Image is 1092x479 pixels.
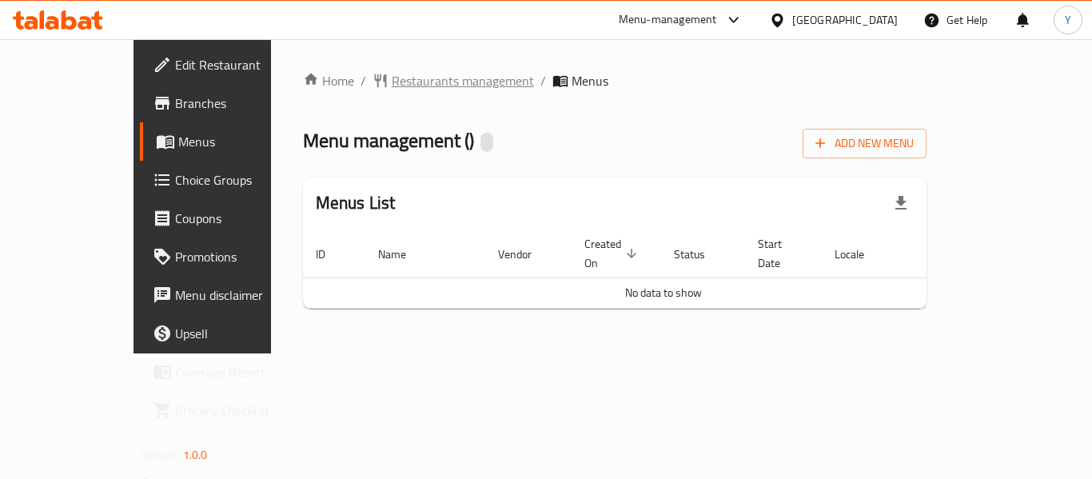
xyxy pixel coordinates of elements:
[316,245,346,264] span: ID
[175,94,303,113] span: Branches
[140,122,316,161] a: Menus
[316,191,396,215] h2: Menus List
[758,234,803,273] span: Start Date
[175,324,303,343] span: Upsell
[183,445,208,465] span: 1.0.0
[175,209,303,228] span: Coupons
[625,282,702,303] span: No data to show
[835,245,885,264] span: Locale
[178,132,303,151] span: Menus
[140,276,316,314] a: Menu disclaimer
[303,71,354,90] a: Home
[674,245,726,264] span: Status
[792,11,898,29] div: [GEOGRAPHIC_DATA]
[584,234,642,273] span: Created On
[540,71,546,90] li: /
[303,71,927,90] nav: breadcrumb
[175,170,303,190] span: Choice Groups
[175,285,303,305] span: Menu disclaimer
[361,71,366,90] li: /
[175,362,303,381] span: Coverage Report
[140,84,316,122] a: Branches
[882,184,920,222] div: Export file
[175,247,303,266] span: Promotions
[141,445,181,465] span: Version:
[1065,11,1071,29] span: Y
[373,71,534,90] a: Restaurants management
[303,230,1024,309] table: enhanced table
[140,161,316,199] a: Choice Groups
[392,71,534,90] span: Restaurants management
[175,401,303,420] span: Grocery Checklist
[140,353,316,391] a: Coverage Report
[140,314,316,353] a: Upsell
[140,238,316,276] a: Promotions
[140,199,316,238] a: Coupons
[619,10,717,30] div: Menu-management
[803,129,927,158] button: Add New Menu
[572,71,608,90] span: Menus
[175,55,303,74] span: Edit Restaurant
[140,391,316,429] a: Grocery Checklist
[498,245,552,264] span: Vendor
[140,46,316,84] a: Edit Restaurant
[815,134,914,154] span: Add New Menu
[904,230,1024,278] th: Actions
[378,245,427,264] span: Name
[303,122,474,158] span: Menu management ( )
